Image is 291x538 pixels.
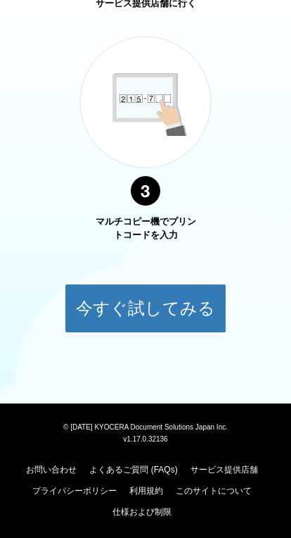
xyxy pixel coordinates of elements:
[112,507,172,517] a: 仕様および制限
[32,486,117,496] a: プライバシーポリシー
[129,486,163,496] a: 利用規約
[63,422,228,431] span: © [DATE] KYOCERA Document Solutions Japan Inc.
[89,465,177,475] a: よくあるご質問 (FAQs)
[123,434,167,443] span: v1.17.0.32136
[176,486,252,496] a: このサイトについて
[65,284,226,333] button: 今すぐ試してみる
[190,465,258,475] a: サービス提供店舗
[93,215,198,242] p: マルチコピー機でプリントコードを入力
[26,465,77,475] a: お問い合わせ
